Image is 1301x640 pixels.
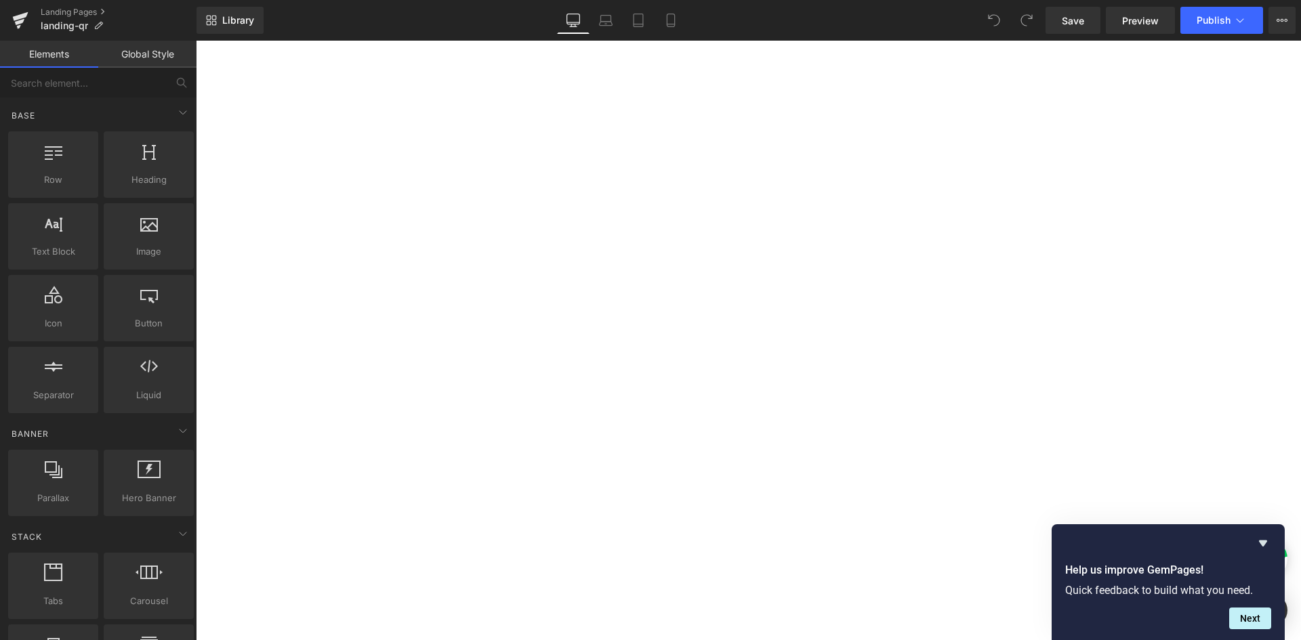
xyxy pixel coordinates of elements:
a: Desktop [557,7,590,34]
span: Text Block [12,244,94,259]
a: Global Style [98,41,197,68]
button: Next question [1229,607,1271,629]
h2: Help us improve GemPages! [1065,562,1271,578]
span: Library [222,14,254,26]
span: Parallax [12,491,94,505]
span: Image [108,244,190,259]
button: More [1268,7,1296,34]
span: Publish [1197,15,1231,26]
a: Mobile [655,7,687,34]
span: Hero Banner [108,491,190,505]
span: Heading [108,173,190,187]
span: Row [12,173,94,187]
button: Redo [1013,7,1040,34]
span: Base [10,109,37,122]
div: Help us improve GemPages! [1065,535,1271,629]
span: Save [1062,14,1084,28]
a: Landing Pages [41,7,197,18]
span: Stack [10,530,43,543]
span: Icon [12,316,94,330]
a: Laptop [590,7,622,34]
span: Liquid [108,388,190,402]
p: Quick feedback to build what you need. [1065,584,1271,597]
button: Undo [980,7,1008,34]
a: New Library [197,7,264,34]
a: Preview [1106,7,1175,34]
span: Carousel [108,594,190,608]
button: Publish [1180,7,1263,34]
span: Button [108,316,190,330]
span: Separator [12,388,94,402]
span: Tabs [12,594,94,608]
span: Preview [1122,14,1159,28]
button: Hide survey [1255,535,1271,551]
span: Banner [10,427,50,440]
a: Tablet [622,7,655,34]
span: landing-qr [41,20,88,31]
